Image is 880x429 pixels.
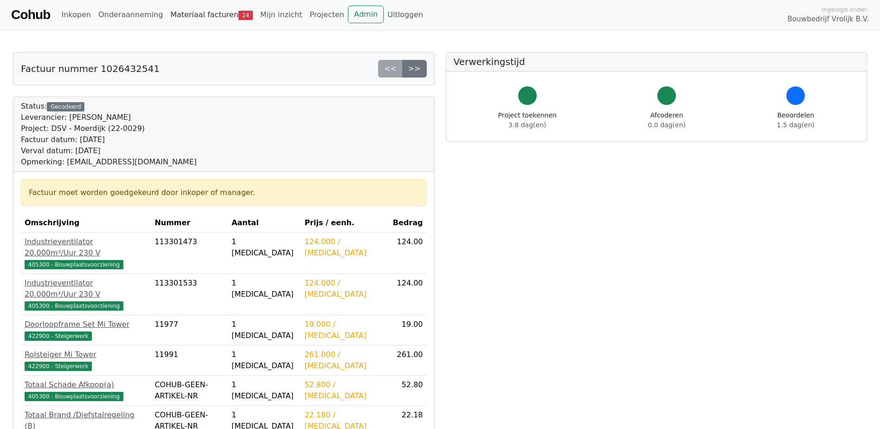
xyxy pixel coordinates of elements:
[306,6,348,24] a: Projecten
[304,278,385,300] div: 124.000 / [MEDICAL_DATA]
[29,187,419,198] div: Factuur moet worden goedgekeurd door inkoper of manager.
[11,4,50,26] a: Cohub
[151,214,228,233] th: Nummer
[508,121,546,129] span: 3.8 dag(en)
[304,319,385,341] div: 19.000 / [MEDICAL_DATA]
[389,274,427,315] td: 124.00
[304,236,385,259] div: 124.000 / [MEDICAL_DATA]
[777,110,815,130] div: Beoordelen
[498,110,557,130] div: Project toekennen
[21,112,197,123] div: Leverancier: [PERSON_NAME]
[389,315,427,345] td: 19.00
[304,349,385,371] div: 261.000 / [MEDICAL_DATA]
[25,319,147,341] a: Doorloopframe Set Mi Tower422900 - Steigerwerk
[21,214,151,233] th: Omschrijving
[25,278,147,311] a: Industrieventilator 20.000m³/Uur 230 V405300 - Bouwplaatsvoorziening
[389,233,427,274] td: 124.00
[95,6,167,24] a: Onderaanneming
[304,379,385,402] div: 52.800 / [MEDICAL_DATA]
[25,349,147,371] a: Rolsteiger Mi Tower422900 - Steigerwerk
[25,379,147,390] div: Totaal Schade Afkoop(a)
[787,14,869,25] span: Bouwbedrijf Vrolijk B.V.
[231,349,297,371] div: 1 [MEDICAL_DATA]
[21,145,197,156] div: Verval datum: [DATE]
[25,379,147,402] a: Totaal Schade Afkoop(a)405300 - Bouwplaatsvoorziening
[25,278,147,300] div: Industrieventilator 20.000m³/Uur 230 V
[238,11,253,20] span: 24
[231,319,297,341] div: 1 [MEDICAL_DATA]
[25,319,147,330] div: Doorloopframe Set Mi Tower
[21,156,197,168] div: Opmerking: [EMAIL_ADDRESS][DOMAIN_NAME]
[151,376,228,406] td: COHUB-GEEN-ARTIKEL-NR
[231,278,297,300] div: 1 [MEDICAL_DATA]
[301,214,389,233] th: Prijs / eenh.
[47,102,84,111] div: Gecodeerd
[25,260,123,269] span: 405300 - Bouwplaatsvoorziening
[402,60,427,78] a: >>
[389,214,427,233] th: Bedrag
[822,5,869,14] span: Ingelogd onder:
[231,379,297,402] div: 1 [MEDICAL_DATA]
[228,214,301,233] th: Aantal
[21,101,197,168] div: Status:
[25,349,147,360] div: Rolsteiger Mi Tower
[389,345,427,376] td: 261.00
[58,6,94,24] a: Inkopen
[21,134,197,145] div: Factuur datum: [DATE]
[389,376,427,406] td: 52.80
[348,6,384,23] a: Admin
[777,121,815,129] span: 1.5 dag(en)
[25,362,92,371] span: 422900 - Steigerwerk
[25,301,123,311] span: 405300 - Bouwplaatsvoorziening
[25,331,92,341] span: 422900 - Steigerwerk
[21,123,197,134] div: Project: DSV - Moerdijk (22-0029)
[21,63,160,74] h5: Factuur nummer 1026432541
[25,236,147,270] a: Industrieventilator 20.000m³/Uur 230 V405300 - Bouwplaatsvoorziening
[151,315,228,345] td: 11977
[454,56,860,67] h5: Verwerkingstijd
[231,236,297,259] div: 1 [MEDICAL_DATA]
[25,392,123,401] span: 405300 - Bouwplaatsvoorziening
[151,274,228,315] td: 113301533
[648,121,686,129] span: 0.0 dag(en)
[167,6,257,24] a: Materiaal facturen24
[151,233,228,274] td: 113301473
[151,345,228,376] td: 11991
[648,110,686,130] div: Afcoderen
[25,236,147,259] div: Industrieventilator 20.000m³/Uur 230 V
[384,6,427,24] a: Uitloggen
[257,6,306,24] a: Mijn inzicht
